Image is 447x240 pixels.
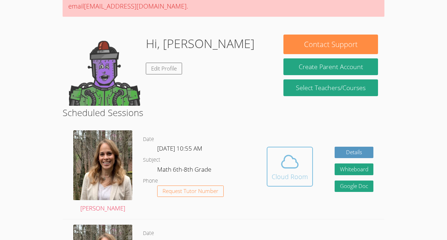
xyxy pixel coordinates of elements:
[146,35,255,53] h1: Hi, [PERSON_NAME]
[73,130,132,200] img: avatar.png
[157,165,213,177] dd: Math 6th-8th Grade
[283,58,378,75] button: Create Parent Account
[157,186,224,197] button: Request Tutor Number
[163,188,218,194] span: Request Tutor Number
[267,147,313,187] button: Cloud Room
[143,177,158,186] dt: Phone
[335,147,374,158] a: Details
[283,35,378,54] button: Contact Support
[69,35,140,106] img: default.png
[143,229,154,238] dt: Date
[157,144,202,152] span: [DATE] 10:55 AM
[63,106,384,119] h2: Scheduled Sessions
[335,163,374,175] button: Whiteboard
[143,135,154,144] dt: Date
[272,172,308,182] div: Cloud Room
[146,63,182,74] a: Edit Profile
[73,130,132,213] a: [PERSON_NAME]
[143,156,160,165] dt: Subject
[335,181,374,192] a: Google Doc
[283,79,378,96] a: Select Teachers/Courses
